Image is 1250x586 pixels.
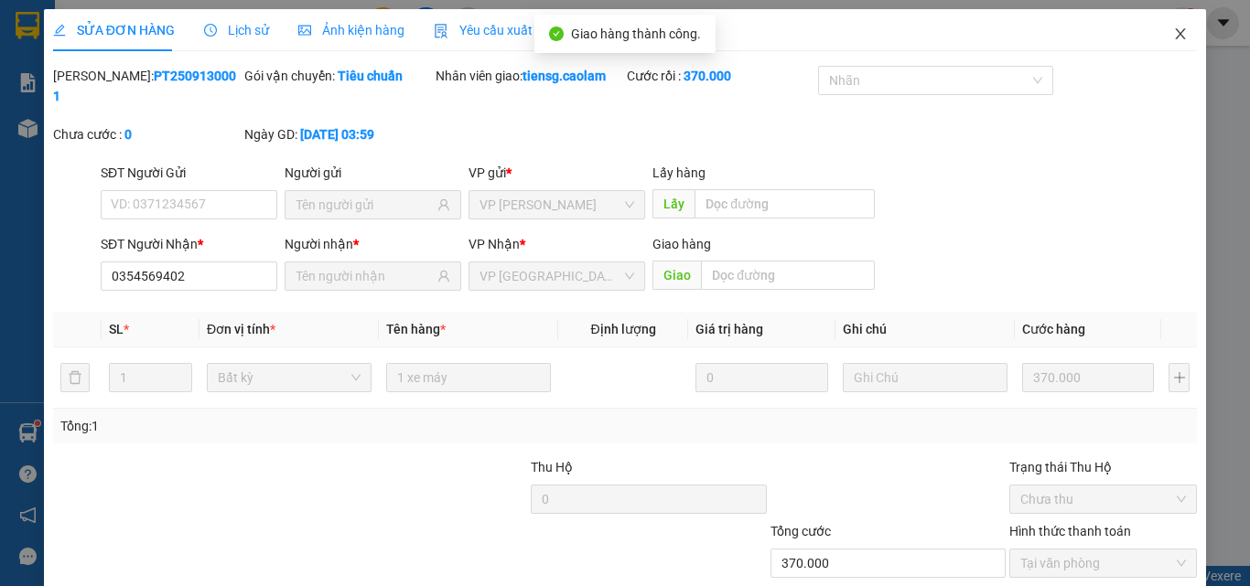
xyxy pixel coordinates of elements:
span: Tên hàng [386,322,446,336]
input: Dọc đường [701,261,875,290]
span: Lấy [652,189,695,218]
input: Tên người nhận [296,266,434,286]
span: Tại văn phòng [1020,549,1186,577]
span: Ảnh kiện hàng [298,23,404,37]
input: Ghi Chú [843,363,1008,392]
div: Chưa cước : [53,124,241,144]
label: Hình thức thanh toán [1009,524,1131,538]
input: 0 [1022,363,1154,392]
div: Người gửi [285,163,461,183]
span: clock-circle [204,24,217,37]
div: SĐT Người Gửi [101,163,277,183]
span: close [1173,27,1188,41]
span: check-circle [549,27,564,41]
span: VP Nhận [469,237,520,251]
span: Định lượng [590,322,655,336]
div: SĐT Người Nhận [101,234,277,254]
span: SL [109,322,124,336]
span: Thu Hộ [531,460,573,474]
b: Tiêu chuẩn [338,69,403,83]
div: [PERSON_NAME]: [53,66,241,106]
span: edit [53,24,66,37]
div: VP gửi [469,163,645,183]
span: Cước hàng [1022,322,1085,336]
span: Giá trị hàng [695,322,763,336]
span: Lấy hàng [652,165,706,180]
input: VD: Bàn, Ghế [386,363,551,392]
span: Giao [652,261,701,290]
b: BIÊN NHẬN GỬI HÀNG HÓA [118,27,176,176]
div: Cước rồi : [627,66,814,86]
span: Tổng cước [770,524,831,538]
span: VP Phan Thiết [480,191,634,218]
b: [DATE] 03:59 [300,127,374,142]
button: plus [1169,363,1190,392]
b: [DOMAIN_NAME] [154,69,252,84]
b: tiensg.caolam [523,69,606,83]
input: Dọc đường [695,189,875,218]
th: Ghi chú [835,312,1015,347]
input: 0 [695,363,827,392]
span: SỬA ĐƠN HÀNG [53,23,175,37]
div: Tổng: 1 [60,416,484,436]
button: Close [1155,9,1206,60]
span: Chưa thu [1020,485,1186,513]
b: 370.000 [684,69,731,83]
div: Nhân viên giao: [436,66,623,86]
li: (c) 2017 [154,87,252,110]
div: Ngày GD: [244,124,432,144]
div: Người nhận [285,234,461,254]
span: Đơn vị tính [207,322,275,336]
span: user [437,270,450,282]
span: Giao hàng thành công. [571,27,701,41]
div: Gói vận chuyển: [244,66,432,86]
span: Lịch sử [204,23,269,37]
span: Bất kỳ [218,364,361,391]
span: user [437,198,450,211]
span: Yêu cầu xuất hóa đơn điện tử [434,23,627,37]
button: delete [60,363,90,392]
b: [PERSON_NAME] [23,118,103,204]
span: VP Sài Gòn [480,262,634,290]
div: Trạng thái Thu Hộ [1009,457,1197,477]
input: Tên người gửi [296,195,434,215]
span: Giao hàng [652,237,711,251]
img: icon [434,24,448,38]
b: 0 [124,127,132,142]
span: picture [298,24,311,37]
img: logo.jpg [199,23,242,67]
